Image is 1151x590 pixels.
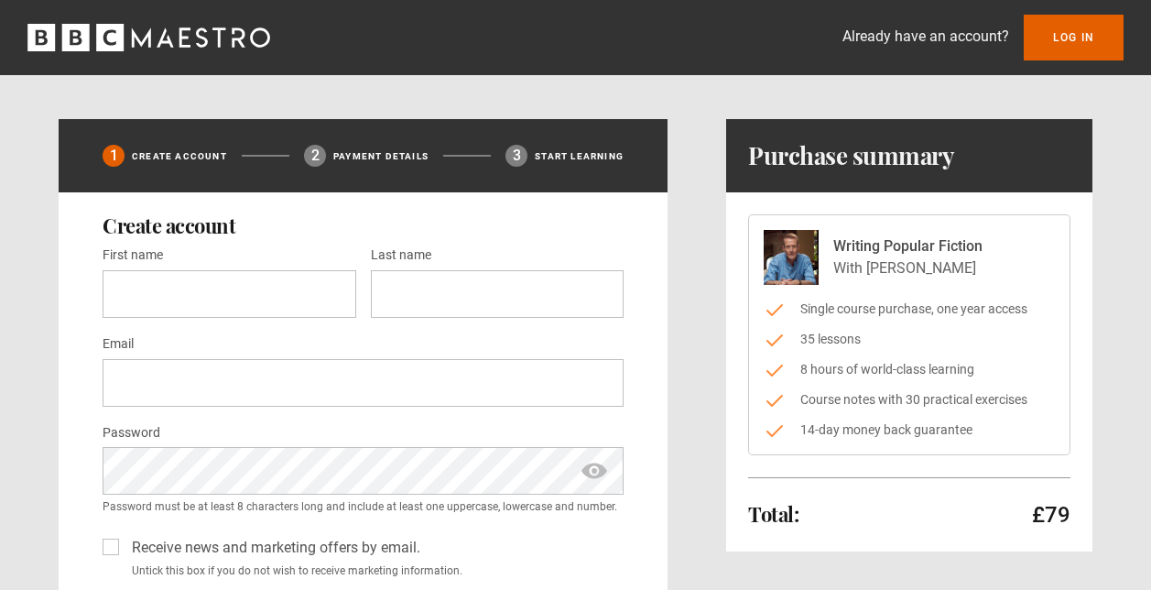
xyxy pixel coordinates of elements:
p: Start learning [535,149,624,163]
li: Single course purchase, one year access [764,300,1055,319]
label: First name [103,245,163,267]
p: Writing Popular Fiction [833,235,983,257]
a: Log In [1024,15,1124,60]
p: Already have an account? [842,26,1009,48]
h2: Total: [748,503,798,525]
li: 8 hours of world-class learning [764,360,1055,379]
h2: Create account [103,214,624,236]
h1: Purchase summary [748,141,954,170]
div: 3 [505,145,527,167]
label: Password [103,422,160,444]
label: Last name [371,245,431,267]
div: 1 [103,145,125,167]
li: Course notes with 30 practical exercises [764,390,1055,410]
p: With [PERSON_NAME] [833,257,983,279]
label: Email [103,333,134,355]
small: Password must be at least 8 characters long and include at least one uppercase, lowercase and num... [103,498,624,515]
small: Untick this box if you do not wish to receive marketing information. [125,563,624,579]
svg: BBC Maestro [27,24,270,51]
li: 14-day money back guarantee [764,421,1055,440]
p: £79 [1032,500,1070,530]
li: 35 lessons [764,330,1055,349]
p: Create Account [132,149,227,163]
span: show password [580,447,609,495]
p: Payment details [333,149,429,163]
label: Receive news and marketing offers by email. [125,537,420,559]
div: 2 [304,145,326,167]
